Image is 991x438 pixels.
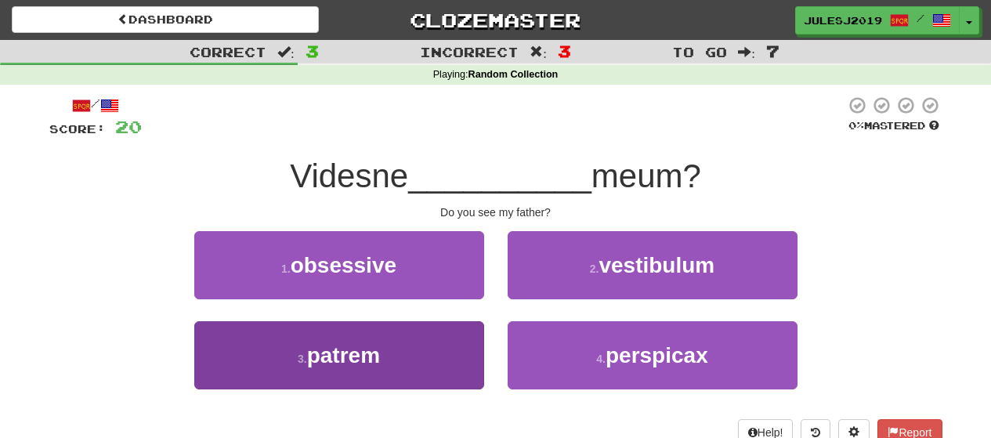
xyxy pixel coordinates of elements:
[12,6,319,33] a: Dashboard
[508,231,798,299] button: 2.vestibulum
[277,45,295,59] span: :
[766,42,779,60] span: 7
[408,157,591,194] span: __________
[590,262,599,275] small: 2 .
[115,117,142,136] span: 20
[591,157,701,194] span: meum?
[49,205,942,220] div: Do you see my father?
[342,6,649,34] a: Clozemaster
[281,262,291,275] small: 1 .
[306,42,319,60] span: 3
[738,45,755,59] span: :
[845,119,942,133] div: Mastered
[49,122,106,136] span: Score:
[290,157,408,194] span: Videsne
[194,321,484,389] button: 3.patrem
[190,44,266,60] span: Correct
[672,44,727,60] span: To go
[420,44,519,60] span: Incorrect
[795,6,960,34] a: julesj2019 /
[508,321,798,389] button: 4.perspicax
[194,231,484,299] button: 1.obsessive
[848,119,864,132] span: 0 %
[291,253,396,277] span: obsessive
[468,69,559,80] strong: Random Collection
[558,42,571,60] span: 3
[298,353,307,365] small: 3 .
[804,13,882,27] span: julesj2019
[307,343,380,367] span: patrem
[917,13,924,24] span: /
[49,96,142,115] div: /
[596,353,606,365] small: 4 .
[606,343,708,367] span: perspicax
[530,45,547,59] span: :
[599,253,714,277] span: vestibulum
